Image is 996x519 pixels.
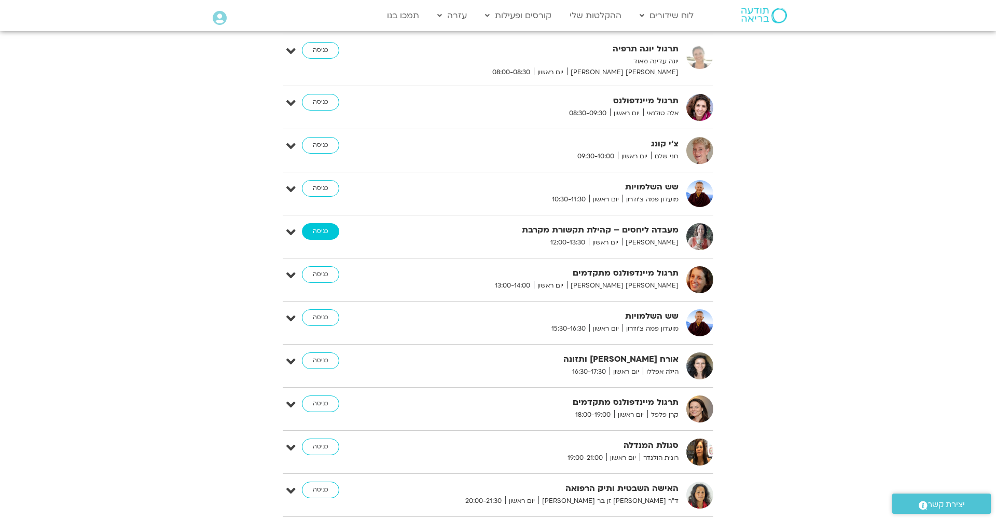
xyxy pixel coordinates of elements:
span: יום ראשון [589,323,622,334]
a: כניסה [302,42,339,59]
span: 16:30-17:30 [569,366,610,377]
span: יצירת קשר [928,498,965,512]
span: יום ראשון [534,280,567,291]
p: יוגה עדינה מאוד [424,56,679,67]
a: ההקלטות שלי [564,6,627,25]
span: 08:00-08:30 [489,67,534,78]
span: [PERSON_NAME] [PERSON_NAME] [567,280,679,291]
span: 08:30-09:30 [565,108,610,119]
span: קרן פלפל [647,409,679,420]
img: תודעה בריאה [741,8,787,23]
strong: תרגול יוגה תרפיה [424,42,679,56]
span: מועדון פמה צ'ודרון [622,194,679,205]
span: 18:00-19:00 [572,409,614,420]
strong: אורח [PERSON_NAME] ותזונה [424,352,679,366]
span: יום ראשון [614,409,647,420]
a: כניסה [302,266,339,283]
a: לוח שידורים [634,6,699,25]
a: תמכו בנו [382,6,424,25]
a: כניסה [302,94,339,111]
span: יום ראשון [610,108,643,119]
span: יום ראשון [505,496,538,507]
strong: צ'י קונג [424,137,679,151]
span: יום ראשון [589,194,622,205]
a: עזרה [432,6,472,25]
span: יום ראשון [589,237,622,248]
span: הילה אפללו [643,366,679,377]
strong: שש השלמויות [424,180,679,194]
a: כניסה [302,352,339,369]
strong: שש השלמויות [424,309,679,323]
span: 10:30-11:30 [548,194,589,205]
span: רונית הולנדר [640,453,679,463]
strong: האישה השבטית ותיק הרפואה [424,482,679,496]
span: 13:00-14:00 [491,280,534,291]
a: כניסה [302,223,339,240]
span: 20:00-21:30 [462,496,505,507]
span: [PERSON_NAME] [622,237,679,248]
span: אלה טולנאי [643,108,679,119]
a: כניסה [302,180,339,197]
a: כניסה [302,137,339,154]
strong: תרגול מיינדפולנס מתקדמים [424,266,679,280]
strong: מעבדה ליחסים – קהילת תקשורת מקרבת [424,223,679,237]
span: 19:00-21:00 [564,453,606,463]
a: כניסה [302,439,339,455]
span: מועדון פמה צ'ודרון [622,323,679,334]
span: ד״ר [PERSON_NAME] זן בר [PERSON_NAME] [538,496,679,507]
span: יום ראשון [534,67,567,78]
span: חני שלם [651,151,679,162]
strong: תרגול מיינדפולנס [424,94,679,108]
span: 15:30-16:30 [548,323,589,334]
strong: סגולת המנדלה [424,439,679,453]
a: קורסים ופעילות [480,6,557,25]
a: כניסה [302,309,339,326]
span: יום ראשון [618,151,651,162]
span: יום ראשון [610,366,643,377]
a: כניסה [302,395,339,412]
span: 09:30-10:00 [574,151,618,162]
span: 12:00-13:30 [547,237,589,248]
strong: תרגול מיינדפולנס מתקדמים [424,395,679,409]
span: [PERSON_NAME] [PERSON_NAME] [567,67,679,78]
a: כניסה [302,482,339,498]
span: יום ראשון [606,453,640,463]
a: יצירת קשר [892,494,991,514]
